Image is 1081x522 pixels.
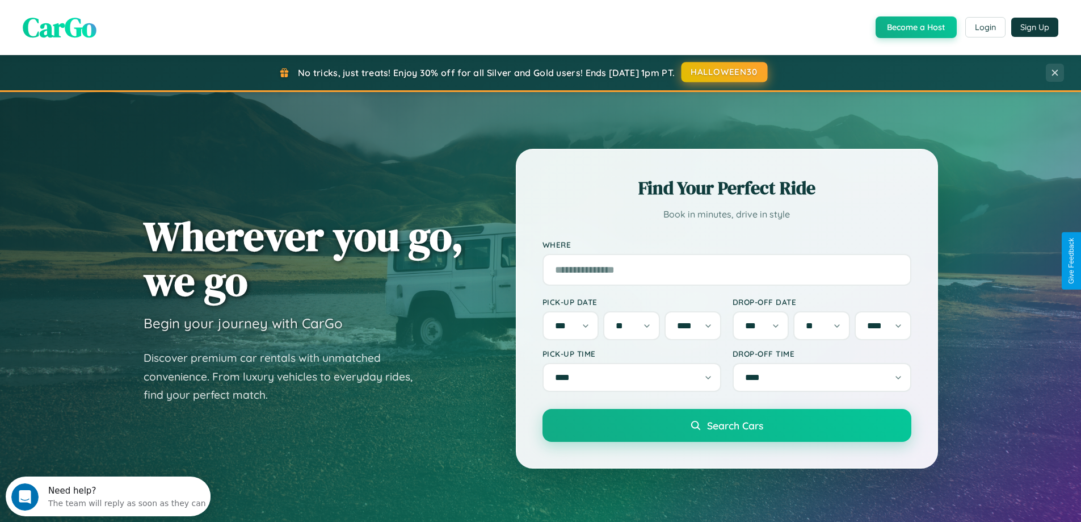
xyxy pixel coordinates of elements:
[144,349,427,404] p: Discover premium car rentals with unmatched convenience. From luxury vehicles to everyday rides, ...
[707,419,763,432] span: Search Cars
[6,477,211,516] iframe: Intercom live chat discovery launcher
[298,67,675,78] span: No tricks, just treats! Enjoy 30% off for all Silver and Gold users! Ends [DATE] 1pm PT.
[733,349,911,358] label: Drop-off Time
[542,349,721,358] label: Pick-up Time
[682,62,768,82] button: HALLOWEEN30
[733,297,911,307] label: Drop-off Date
[144,214,464,303] h1: Wherever you go, we go
[876,16,957,38] button: Become a Host
[144,315,343,332] h3: Begin your journey with CarGo
[965,17,1006,37] button: Login
[23,9,96,46] span: CarGo
[43,10,200,19] div: Need help?
[1067,238,1075,284] div: Give Feedback
[5,5,211,36] div: Open Intercom Messenger
[542,409,911,442] button: Search Cars
[43,19,200,31] div: The team will reply as soon as they can
[542,176,911,201] h2: Find Your Perfect Ride
[542,206,911,223] p: Book in minutes, drive in style
[1011,18,1058,37] button: Sign Up
[542,240,911,249] label: Where
[542,297,721,307] label: Pick-up Date
[11,483,39,511] iframe: Intercom live chat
